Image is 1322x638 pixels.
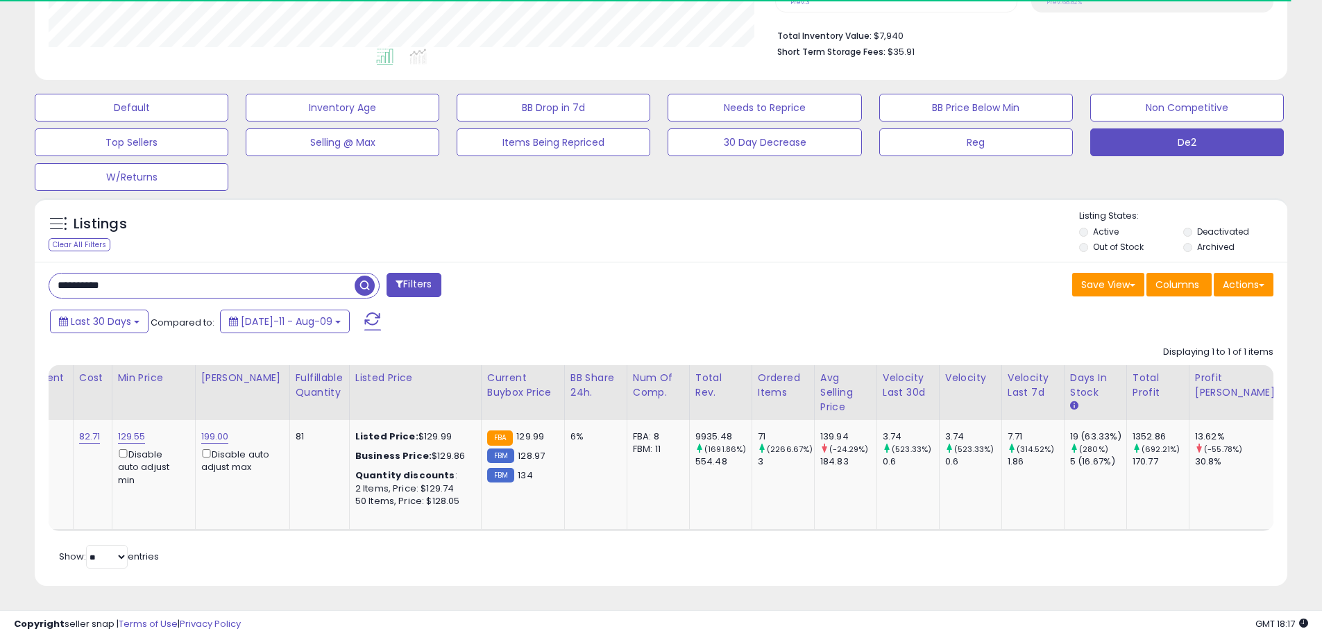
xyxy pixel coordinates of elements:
[1197,241,1235,253] label: Archived
[829,444,868,455] small: (-24.29%)
[695,430,752,443] div: 9935.48
[355,430,418,443] b: Listed Price:
[1163,346,1273,359] div: Displaying 1 to 1 of 1 items
[1070,430,1126,443] div: 19 (63.33%)
[758,430,814,443] div: 71
[704,444,747,455] small: (1691.86%)
[820,455,876,468] div: 184.83
[633,430,679,443] div: FBA: 8
[74,215,127,234] h5: Listings
[945,430,1001,443] div: 3.74
[355,495,471,507] div: 50 Items, Price: $128.05
[118,430,146,444] a: 129.55
[201,430,229,444] a: 199.00
[296,430,339,443] div: 81
[1195,455,1283,468] div: 30.8%
[570,430,616,443] div: 6%
[50,310,149,333] button: Last 30 Days
[220,310,350,333] button: [DATE]-11 - Aug-09
[695,455,752,468] div: 554.48
[777,46,885,58] b: Short Term Storage Fees:
[633,371,684,400] div: Num of Comp.
[487,371,559,400] div: Current Buybox Price
[151,316,214,329] span: Compared to:
[355,449,432,462] b: Business Price:
[1093,226,1119,237] label: Active
[1133,455,1189,468] div: 170.77
[518,449,545,462] span: 128.97
[487,448,514,463] small: FBM
[355,469,471,482] div: :
[668,94,861,121] button: Needs to Reprice
[355,430,471,443] div: $129.99
[246,94,439,121] button: Inventory Age
[695,371,746,400] div: Total Rev.
[1008,455,1064,468] div: 1.86
[767,444,813,455] small: (2266.67%)
[1133,371,1183,400] div: Total Profit
[35,94,228,121] button: Default
[1195,371,1278,400] div: Profit [PERSON_NAME]
[1079,210,1287,223] p: Listing States:
[14,618,241,631] div: seller snap | |
[945,371,996,385] div: Velocity
[355,482,471,495] div: 2 Items, Price: $129.74
[758,371,808,400] div: Ordered Items
[633,443,679,455] div: FBM: 11
[241,314,332,328] span: [DATE]-11 - Aug-09
[1146,273,1212,296] button: Columns
[1017,444,1054,455] small: (314.52%)
[35,163,228,191] button: W/Returns
[570,371,621,400] div: BB Share 24h.
[10,371,67,385] div: Fulfillment
[1079,444,1108,455] small: (280%)
[119,617,178,630] a: Terms of Use
[820,430,876,443] div: 139.94
[945,455,1001,468] div: 0.6
[879,128,1073,156] button: Reg
[518,469,532,482] span: 134
[1070,371,1121,400] div: Days In Stock
[758,455,814,468] div: 3
[201,446,279,473] div: Disable auto adjust max
[487,468,514,482] small: FBM
[883,371,933,400] div: Velocity Last 30d
[246,128,439,156] button: Selling @ Max
[879,94,1073,121] button: BB Price Below Min
[1072,273,1144,296] button: Save View
[1070,455,1126,468] div: 5 (16.67%)
[59,550,159,563] span: Show: entries
[1195,430,1283,443] div: 13.62%
[355,371,475,385] div: Listed Price
[516,430,544,443] span: 129.99
[487,430,513,446] small: FBA
[79,430,101,444] a: 82.71
[1070,400,1078,412] small: Days In Stock.
[49,238,110,251] div: Clear All Filters
[1155,278,1199,292] span: Columns
[1093,241,1144,253] label: Out of Stock
[71,314,131,328] span: Last 30 Days
[387,273,441,297] button: Filters
[355,450,471,462] div: $129.86
[79,371,106,385] div: Cost
[668,128,861,156] button: 30 Day Decrease
[1214,273,1273,296] button: Actions
[892,444,931,455] small: (523.33%)
[820,371,871,414] div: Avg Selling Price
[118,446,185,487] div: Disable auto adjust min
[296,371,344,400] div: Fulfillable Quantity
[355,469,455,482] b: Quantity discounts
[1142,444,1180,455] small: (692.21%)
[457,128,650,156] button: Items Being Repriced
[777,30,872,42] b: Total Inventory Value:
[1090,94,1284,121] button: Non Competitive
[777,26,1263,43] li: $7,940
[180,617,241,630] a: Privacy Policy
[1133,430,1189,443] div: 1352.86
[1008,371,1058,400] div: Velocity Last 7d
[14,617,65,630] strong: Copyright
[457,94,650,121] button: BB Drop in 7d
[1197,226,1249,237] label: Deactivated
[954,444,994,455] small: (523.33%)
